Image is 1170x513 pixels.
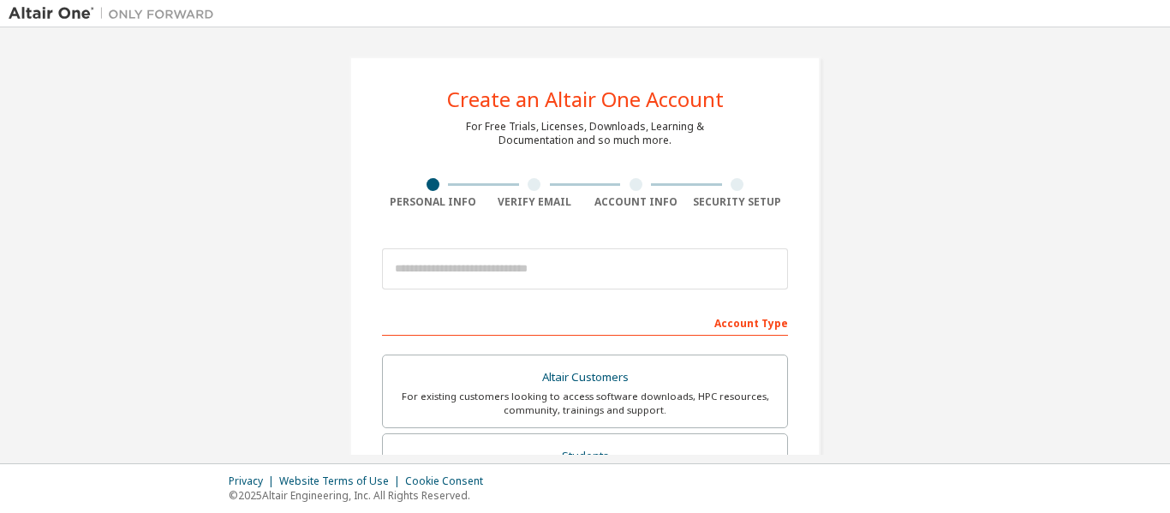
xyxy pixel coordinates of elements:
[405,474,493,488] div: Cookie Consent
[9,5,223,22] img: Altair One
[393,444,777,468] div: Students
[229,474,279,488] div: Privacy
[687,195,789,209] div: Security Setup
[382,308,788,336] div: Account Type
[279,474,405,488] div: Website Terms of Use
[447,89,724,110] div: Create an Altair One Account
[393,366,777,390] div: Altair Customers
[229,488,493,503] p: © 2025 Altair Engineering, Inc. All Rights Reserved.
[484,195,586,209] div: Verify Email
[382,195,484,209] div: Personal Info
[585,195,687,209] div: Account Info
[393,390,777,417] div: For existing customers looking to access software downloads, HPC resources, community, trainings ...
[466,120,704,147] div: For Free Trials, Licenses, Downloads, Learning & Documentation and so much more.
